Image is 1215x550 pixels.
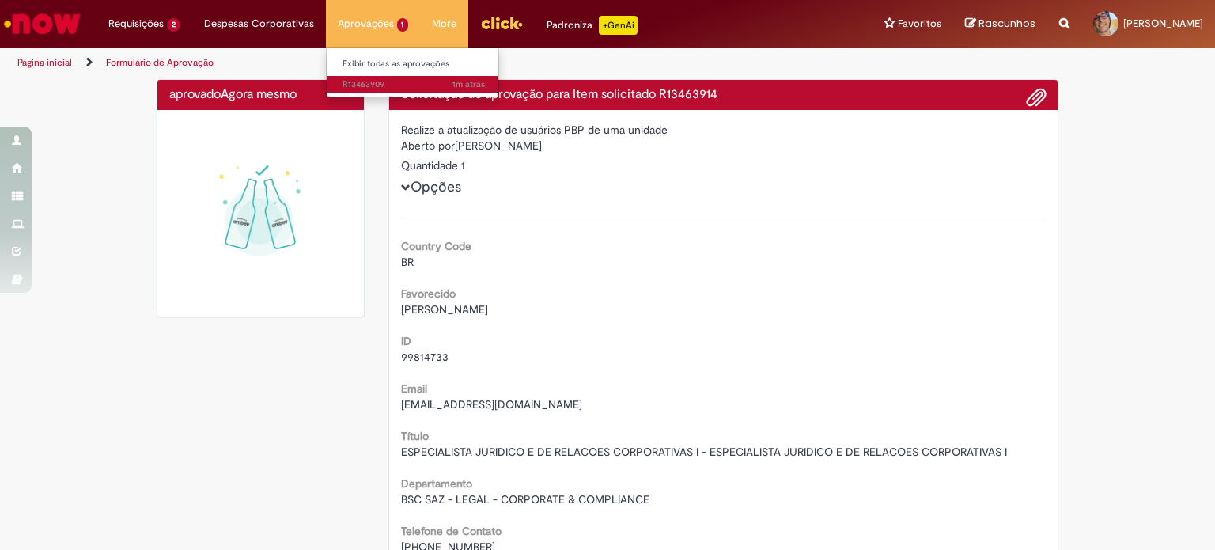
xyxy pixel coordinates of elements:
img: sucesso_1.gif [169,122,352,305]
span: Rascunhos [978,16,1035,31]
b: Título [401,429,429,443]
a: Rascunhos [965,17,1035,32]
div: Padroniza [547,16,638,35]
b: Email [401,381,427,396]
span: Requisições [108,16,164,32]
label: Aberto por [401,138,455,154]
span: [EMAIL_ADDRESS][DOMAIN_NAME] [401,397,582,412]
span: BR [401,255,414,269]
ul: Trilhas de página [12,48,798,78]
a: Exibir todas as aprovações [327,55,501,73]
span: ESPECIALISTA JURIDICO E DE RELACOES CORPORATIVAS I - ESPECIALISTA JURIDICO E DE RELACOES CORPORAT... [401,445,1007,459]
span: BSC SAZ - LEGAL - CORPORATE & COMPLIANCE [401,492,649,506]
h4: aprovado [169,88,352,102]
p: +GenAi [599,16,638,35]
b: Telefone de Contato [401,524,502,538]
span: Despesas Corporativas [204,16,314,32]
span: Favoritos [898,16,941,32]
b: Departamento [401,476,472,491]
span: 1m atrás [452,78,485,90]
span: Aprovações [338,16,394,32]
span: [PERSON_NAME] [401,302,488,317]
span: 1 [397,18,409,32]
div: Realize a atualização de usuários PBP de uma unidade [401,122,1047,138]
span: Agora mesmo [221,86,297,102]
time: 29/08/2025 17:59:54 [452,78,485,90]
span: 2 [167,18,180,32]
b: ID [401,334,411,348]
div: [PERSON_NAME] [401,138,1047,157]
div: Quantidade 1 [401,157,1047,173]
span: 99814733 [401,350,449,364]
b: Country Code [401,239,471,253]
a: Aberto R13463909 : [327,76,501,93]
img: click_logo_yellow_360x200.png [480,11,523,35]
h4: Solicitação de aprovação para Item solicitado R13463914 [401,88,1047,102]
a: Página inicial [17,56,72,69]
span: More [432,16,456,32]
span: R13463909 [343,78,485,91]
b: Favorecido [401,286,456,301]
span: [PERSON_NAME] [1123,17,1203,30]
ul: Aprovações [326,47,500,97]
img: ServiceNow [2,8,83,40]
time: 29/08/2025 18:01:13 [221,86,297,102]
a: Formulário de Aprovação [106,56,214,69]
